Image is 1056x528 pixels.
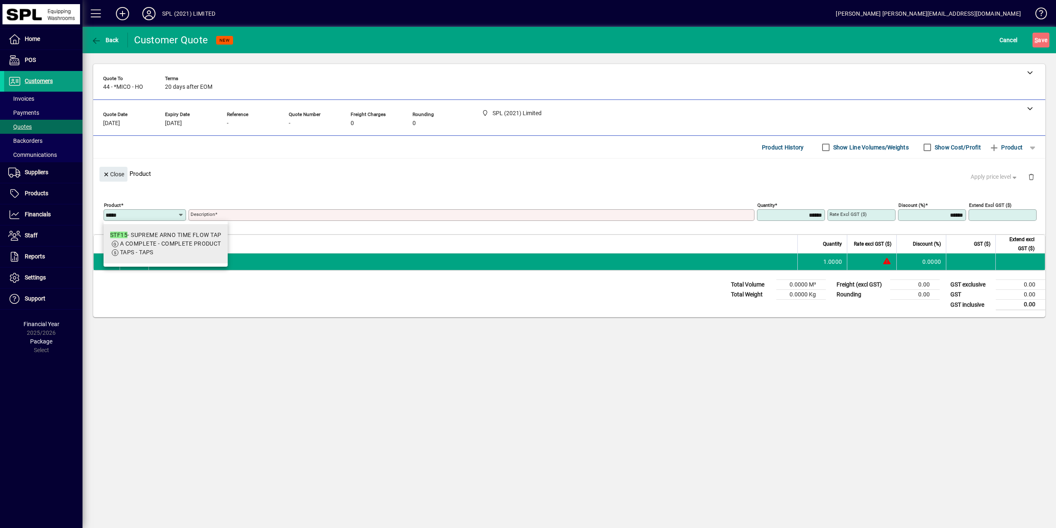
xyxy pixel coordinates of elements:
[82,33,128,47] app-page-header-button: Back
[120,240,221,247] span: A COMPLETE - COMPLETE PRODUCT
[757,202,775,208] mat-label: Quantity
[8,123,32,130] span: Quotes
[25,232,38,239] span: Staff
[832,290,890,300] td: Rounding
[104,202,121,208] mat-label: Product
[4,289,82,309] a: Support
[289,120,290,127] span: -
[946,280,996,290] td: GST exclusive
[120,249,153,256] span: TAPS - TAPS
[1032,33,1049,47] button: Save
[913,239,941,249] span: Discount (%)
[971,173,1018,181] span: Apply price level
[762,141,804,154] span: Product History
[8,109,39,116] span: Payments
[759,140,807,155] button: Product History
[99,167,127,182] button: Close
[1029,2,1046,28] a: Knowledge Base
[25,253,45,260] span: Reports
[1001,235,1035,253] span: Extend excl GST ($)
[996,300,1045,310] td: 0.00
[727,280,776,290] td: Total Volume
[854,239,891,249] span: Rate excl GST ($)
[832,143,909,152] label: Show Line Volumes/Weights
[103,84,143,90] span: 44 - *MICO - HO
[4,106,82,120] a: Payments
[351,120,354,127] span: 0
[898,202,925,208] mat-label: Discount (%)
[830,211,867,217] mat-label: Rate excl GST ($)
[134,33,208,47] div: Customer Quote
[4,204,82,225] a: Financials
[1035,33,1047,47] span: ave
[103,120,120,127] span: [DATE]
[946,290,996,300] td: GST
[946,300,996,310] td: GST inclusive
[110,231,221,239] div: - SUPREME ARNO TIME FLOW TAP
[997,33,1020,47] button: Cancel
[969,202,1011,208] mat-label: Extend excl GST ($)
[1021,167,1041,187] button: Delete
[25,57,36,63] span: POS
[8,152,57,158] span: Communications
[4,183,82,204] a: Products
[4,29,82,50] a: Home
[165,120,182,127] span: [DATE]
[25,169,48,175] span: Suppliers
[4,50,82,71] a: POS
[8,95,34,102] span: Invoices
[967,170,1022,185] button: Apply price level
[4,120,82,134] a: Quotes
[110,232,127,238] em: STF15
[933,143,981,152] label: Show Cost/Profit
[823,239,842,249] span: Quantity
[25,295,45,302] span: Support
[727,290,776,300] td: Total Weight
[93,159,1045,189] div: Product
[4,134,82,148] a: Backorders
[776,290,826,300] td: 0.0000 Kg
[896,253,946,270] td: 0.0000
[30,338,52,345] span: Package
[4,268,82,288] a: Settings
[25,274,46,281] span: Settings
[8,137,42,144] span: Backorders
[836,7,1021,20] div: [PERSON_NAME] [PERSON_NAME][EMAIL_ADDRESS][DOMAIN_NAME]
[25,78,53,84] span: Customers
[832,280,890,290] td: Freight (excl GST)
[1021,173,1041,180] app-page-header-button: Delete
[25,211,51,218] span: Financials
[4,246,82,267] a: Reports
[776,280,826,290] td: 0.0000 M³
[823,258,842,266] span: 1.0000
[999,33,1018,47] span: Cancel
[25,190,48,197] span: Products
[227,120,229,127] span: -
[890,280,940,290] td: 0.00
[89,33,121,47] button: Back
[103,168,124,181] span: Close
[4,225,82,246] a: Staff
[996,280,1045,290] td: 0.00
[104,224,228,263] mat-option: STF15 - SUPREME ARNO TIME FLOW TAP
[974,239,990,249] span: GST ($)
[165,84,212,90] span: 20 days after EOM
[191,211,215,217] mat-label: Description
[4,162,82,183] a: Suppliers
[4,148,82,162] a: Communications
[412,120,416,127] span: 0
[136,6,162,21] button: Profile
[25,36,40,42] span: Home
[91,37,119,43] span: Back
[890,290,940,300] td: 0.00
[24,321,59,327] span: Financial Year
[4,92,82,106] a: Invoices
[996,290,1045,300] td: 0.00
[97,170,130,178] app-page-header-button: Close
[109,6,136,21] button: Add
[162,7,215,20] div: SPL (2021) LIMITED
[1035,37,1038,43] span: S
[219,38,230,43] span: NEW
